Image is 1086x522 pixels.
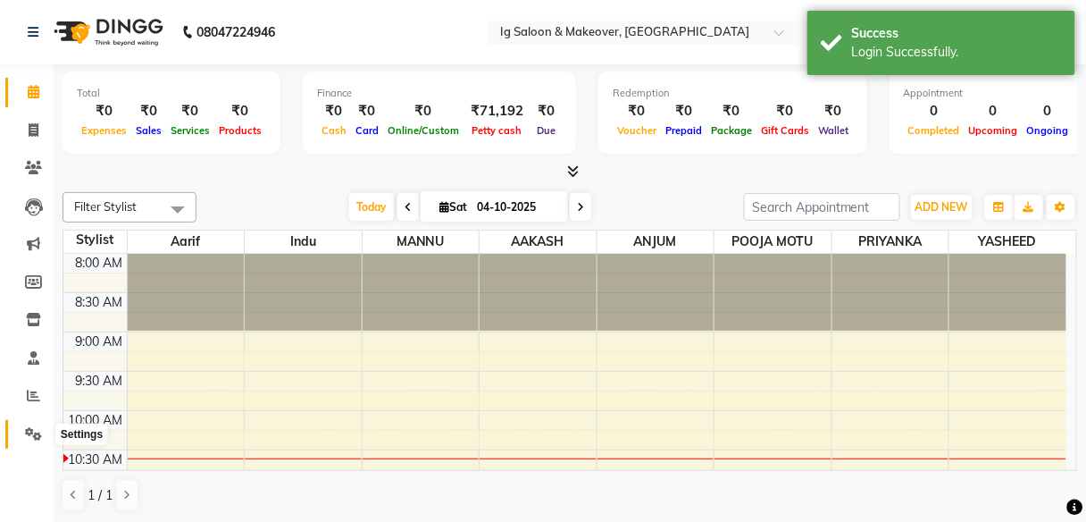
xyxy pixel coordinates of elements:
[480,231,597,253] span: AAKASH
[915,200,968,214] span: ADD NEW
[72,293,127,312] div: 8:30 AM
[714,231,831,253] span: POOJA MOTU
[349,193,394,221] span: Today
[904,124,965,137] span: Completed
[965,101,1023,122] div: 0
[744,193,900,221] input: Search Appointment
[166,101,214,122] div: ₹0
[661,101,706,122] div: ₹0
[131,124,166,137] span: Sales
[131,101,166,122] div: ₹0
[214,124,266,137] span: Products
[756,101,814,122] div: ₹0
[363,231,480,253] span: MANNU
[72,372,127,391] div: 9:30 AM
[351,124,383,137] span: Card
[72,333,127,351] div: 9:00 AM
[613,86,853,101] div: Redemption
[949,231,1066,253] span: YASHEED
[1023,101,1073,122] div: 0
[77,101,131,122] div: ₹0
[435,200,472,214] span: Sat
[317,124,351,137] span: Cash
[814,101,853,122] div: ₹0
[383,101,464,122] div: ₹0
[464,101,530,122] div: ₹71,192
[214,101,266,122] div: ₹0
[661,124,706,137] span: Prepaid
[814,124,853,137] span: Wallet
[65,411,127,430] div: 10:00 AM
[77,124,131,137] span: Expenses
[46,7,168,57] img: logo
[245,231,362,253] span: Indu
[472,194,561,221] input: 2025-10-04
[532,124,560,137] span: Due
[74,199,137,214] span: Filter Stylist
[756,124,814,137] span: Gift Cards
[88,486,113,505] span: 1 / 1
[166,124,214,137] span: Services
[63,231,127,249] div: Stylist
[1023,124,1073,137] span: Ongoing
[65,450,127,469] div: 10:30 AM
[196,7,275,57] b: 08047224946
[128,231,245,253] span: Aarif
[852,43,1062,62] div: Login Successfully.
[832,231,949,253] span: PRIYANKA
[597,231,714,253] span: ANJUM
[613,124,661,137] span: Voucher
[852,24,1062,43] div: Success
[77,86,266,101] div: Total
[383,124,464,137] span: Online/Custom
[72,254,127,273] div: 8:00 AM
[965,124,1023,137] span: Upcoming
[613,101,661,122] div: ₹0
[317,86,562,101] div: Finance
[530,101,562,122] div: ₹0
[706,124,756,137] span: Package
[317,101,351,122] div: ₹0
[911,195,973,220] button: ADD NEW
[706,101,756,122] div: ₹0
[904,101,965,122] div: 0
[468,124,527,137] span: Petty cash
[56,425,107,446] div: Settings
[351,101,383,122] div: ₹0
